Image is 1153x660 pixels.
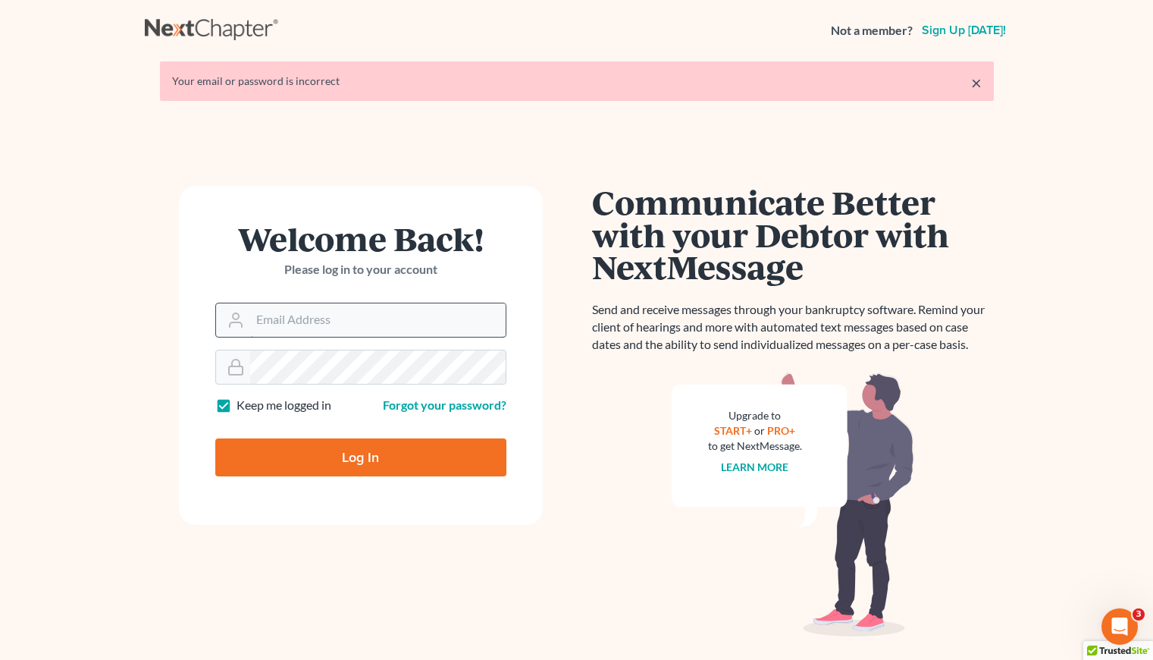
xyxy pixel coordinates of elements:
[1101,608,1138,645] iframe: Intercom live chat
[754,424,765,437] span: or
[714,424,752,437] a: START+
[172,74,982,89] div: Your email or password is incorrect
[237,397,331,414] label: Keep me logged in
[592,301,994,354] p: Send and receive messages through your bankruptcy software. Remind your client of hearings and mo...
[672,372,914,637] img: nextmessage_bg-59042aed3d76b12b5cd301f8e5b87938c9018125f34e5fa2b7a6b67550977c72.svg
[1133,608,1145,621] span: 3
[383,398,506,412] a: Forgot your password?
[919,24,1009,36] a: Sign up [DATE]!
[721,460,788,473] a: Learn more
[215,222,506,255] h1: Welcome Back!
[592,186,994,283] h1: Communicate Better with your Debtor with NextMessage
[250,303,506,337] input: Email Address
[971,74,982,92] a: ×
[767,424,795,437] a: PRO+
[215,438,506,476] input: Log In
[708,408,802,423] div: Upgrade to
[708,438,802,454] div: to get NextMessage.
[831,22,913,39] strong: Not a member?
[215,261,506,278] p: Please log in to your account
